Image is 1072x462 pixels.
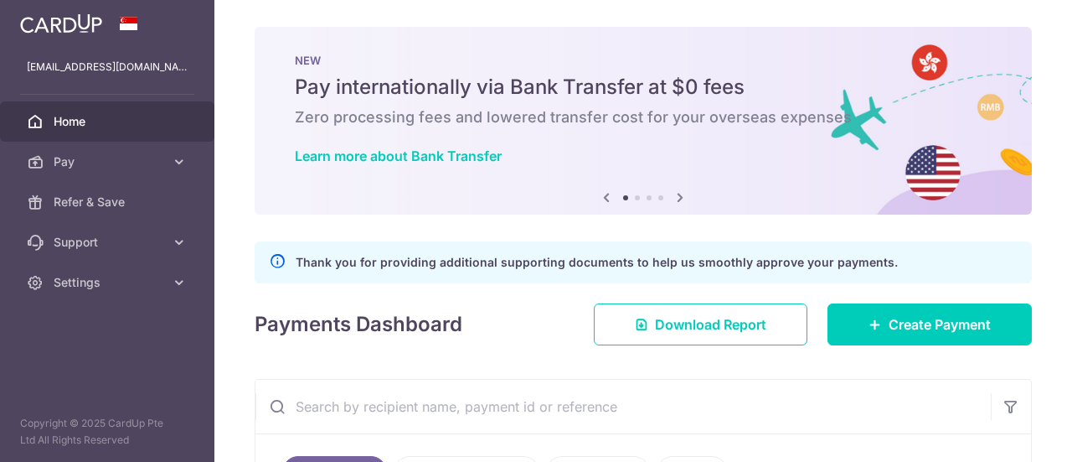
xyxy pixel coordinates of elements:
a: Download Report [594,304,807,345]
p: [EMAIL_ADDRESS][DOMAIN_NAME] [27,59,188,75]
span: Support [54,234,164,251]
img: CardUp [20,13,102,34]
span: Download Report [655,314,766,335]
p: Thank you for providing additional supporting documents to help us smoothly approve your payments. [296,252,898,273]
span: Create Payment [889,314,991,335]
span: Home [54,113,164,130]
h6: Zero processing fees and lowered transfer cost for your overseas expenses [295,107,992,127]
span: Refer & Save [54,194,164,210]
span: Settings [54,274,164,291]
iframe: Opens a widget where you can find more information [965,412,1055,454]
input: Search by recipient name, payment id or reference [255,380,991,433]
img: Bank transfer banner [255,27,1032,215]
h4: Payments Dashboard [255,309,462,340]
h5: Pay internationally via Bank Transfer at $0 fees [295,74,992,101]
p: NEW [295,54,992,67]
a: Learn more about Bank Transfer [295,148,502,164]
a: Create Payment [827,304,1032,345]
span: Pay [54,153,164,170]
